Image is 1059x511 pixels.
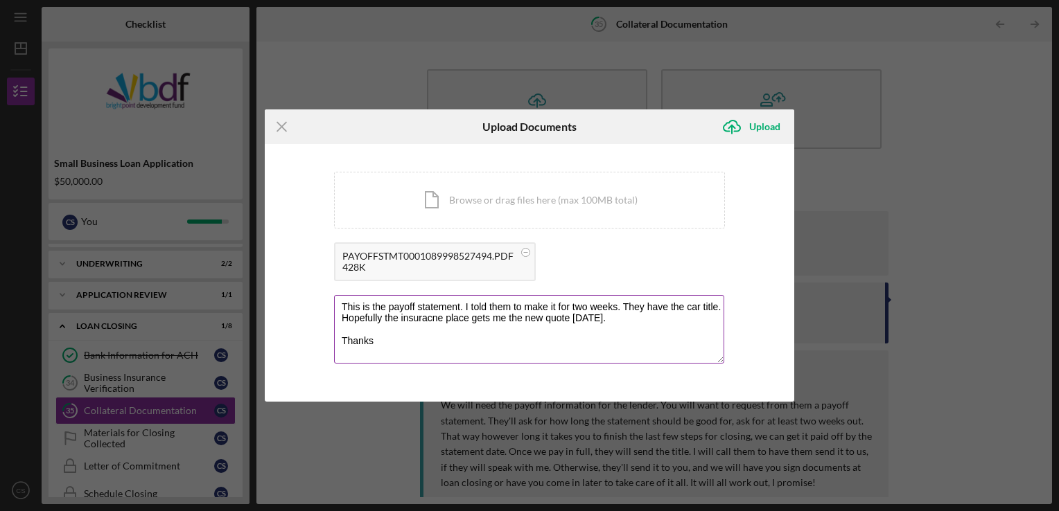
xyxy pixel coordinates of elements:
[334,295,724,363] textarea: This is the payoff statement. I told them to make it for two weeks. They have the car title. Hope...
[342,251,514,262] div: PAYOFFSTMT0001089998527494.PDF
[715,113,794,141] button: Upload
[482,120,577,133] h6: Upload Documents
[342,262,514,273] div: 428K
[749,113,780,141] div: Upload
